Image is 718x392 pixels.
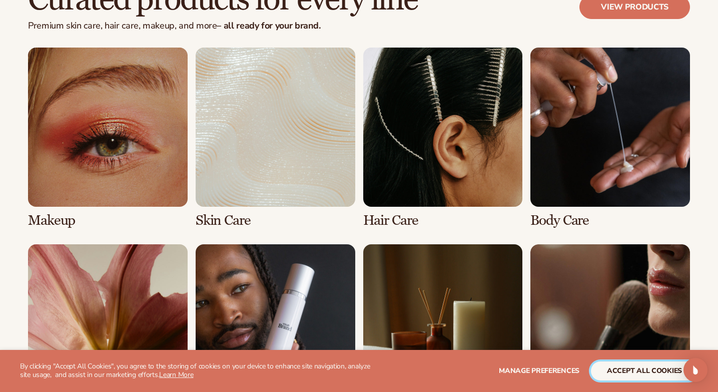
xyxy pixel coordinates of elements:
[530,213,690,228] h3: Body Care
[217,20,320,32] strong: – all ready for your brand.
[363,48,523,229] div: 3 / 8
[683,358,707,382] div: Open Intercom Messenger
[196,48,355,229] div: 2 / 8
[28,48,188,229] div: 1 / 8
[363,213,523,228] h3: Hair Care
[196,213,355,228] h3: Skin Care
[530,48,690,229] div: 4 / 8
[499,361,579,380] button: Manage preferences
[28,213,188,228] h3: Makeup
[499,366,579,375] span: Manage preferences
[28,21,417,32] p: Premium skin care, hair care, makeup, and more
[159,370,193,379] a: Learn More
[20,362,374,379] p: By clicking "Accept All Cookies", you agree to the storing of cookies on your device to enhance s...
[591,361,698,380] button: accept all cookies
